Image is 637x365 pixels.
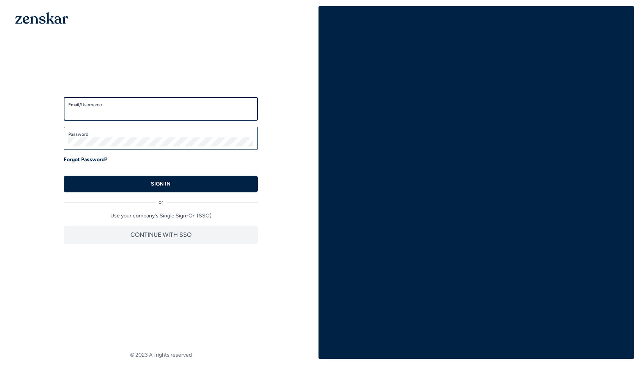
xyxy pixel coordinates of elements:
a: Forgot Password? [64,156,107,164]
label: Password [68,131,253,137]
div: or [64,192,258,206]
label: Email/Username [68,102,253,108]
p: Use your company's Single Sign-On (SSO) [64,212,258,220]
button: CONTINUE WITH SSO [64,226,258,244]
img: 1OGAJ2xQqyY4LXKgY66KYq0eOWRCkrZdAb3gUhuVAqdWPZE9SRJmCz+oDMSn4zDLXe31Ii730ItAGKgCKgCCgCikA4Av8PJUP... [15,12,68,24]
footer: © 2023 All rights reserved [3,351,318,359]
button: SIGN IN [64,176,258,192]
p: SIGN IN [151,180,171,188]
